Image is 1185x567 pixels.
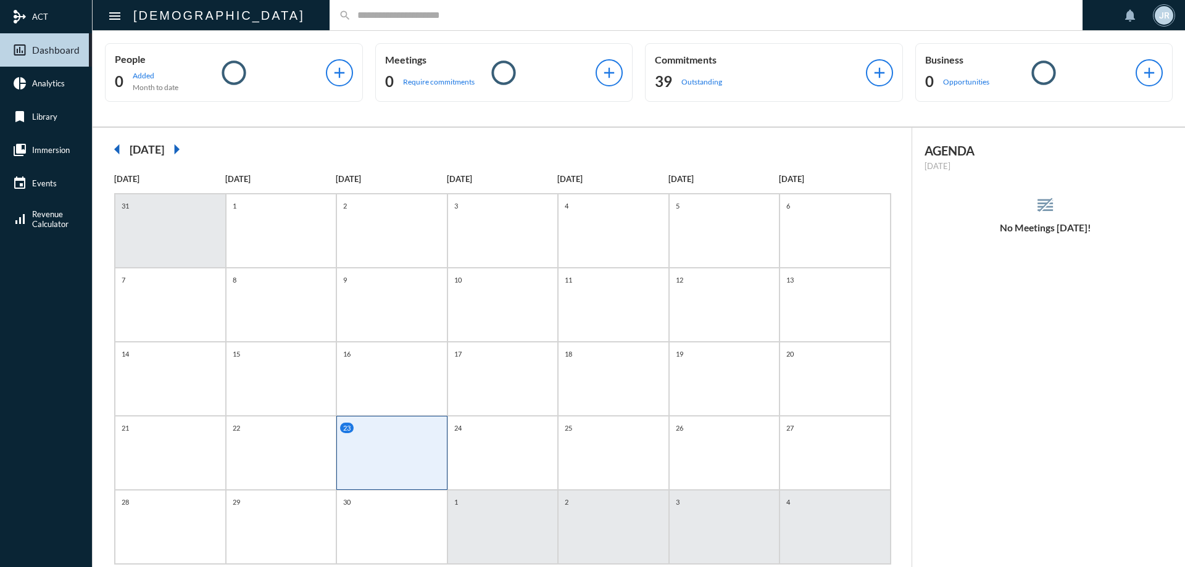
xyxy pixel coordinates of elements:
[783,497,793,507] p: 4
[655,72,672,91] h2: 39
[230,349,243,359] p: 15
[32,112,57,122] span: Library
[32,178,57,188] span: Events
[451,275,465,285] p: 10
[783,275,797,285] p: 13
[1123,8,1137,23] mat-icon: notifications
[447,174,558,184] p: [DATE]
[1155,6,1173,25] div: JR
[118,201,132,211] p: 31
[340,423,354,433] p: 23
[562,349,575,359] p: 18
[230,497,243,507] p: 29
[783,423,797,433] p: 27
[557,174,668,184] p: [DATE]
[673,423,686,433] p: 26
[105,137,130,162] mat-icon: arrow_left
[339,9,351,22] mat-icon: search
[673,201,683,211] p: 5
[340,497,354,507] p: 30
[133,6,305,25] h2: [DEMOGRAPHIC_DATA]
[107,9,122,23] mat-icon: Side nav toggle icon
[118,349,132,359] p: 14
[12,212,27,226] mat-icon: signal_cellular_alt
[340,349,354,359] p: 16
[118,497,132,507] p: 28
[925,161,1167,171] p: [DATE]
[32,12,48,22] span: ACT
[451,349,465,359] p: 17
[12,76,27,91] mat-icon: pie_chart
[32,209,69,229] span: Revenue Calculator
[32,145,70,155] span: Immersion
[668,174,780,184] p: [DATE]
[114,174,225,184] p: [DATE]
[340,201,350,211] p: 2
[118,275,128,285] p: 7
[562,275,575,285] p: 11
[451,423,465,433] p: 24
[562,201,572,211] p: 4
[925,143,1167,158] h2: AGENDA
[230,275,239,285] p: 8
[673,349,686,359] p: 19
[681,77,722,86] p: Outstanding
[225,174,336,184] p: [DATE]
[12,43,27,57] mat-icon: insert_chart_outlined
[164,137,189,162] mat-icon: arrow_right
[102,3,127,28] button: Toggle sidenav
[673,275,686,285] p: 12
[336,174,447,184] p: [DATE]
[12,176,27,191] mat-icon: event
[1035,195,1055,215] mat-icon: reorder
[340,275,350,285] p: 9
[230,201,239,211] p: 1
[779,174,890,184] p: [DATE]
[783,201,793,211] p: 6
[32,44,80,56] span: Dashboard
[230,423,243,433] p: 22
[783,349,797,359] p: 20
[130,143,164,156] h2: [DATE]
[12,143,27,157] mat-icon: collections_bookmark
[562,497,572,507] p: 2
[871,64,888,81] mat-icon: add
[32,78,65,88] span: Analytics
[451,497,461,507] p: 1
[12,9,27,24] mat-icon: mediation
[118,423,132,433] p: 21
[562,423,575,433] p: 25
[655,54,866,65] p: Commitments
[673,497,683,507] p: 3
[912,222,1179,233] h5: No Meetings [DATE]!
[451,201,461,211] p: 3
[12,109,27,124] mat-icon: bookmark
